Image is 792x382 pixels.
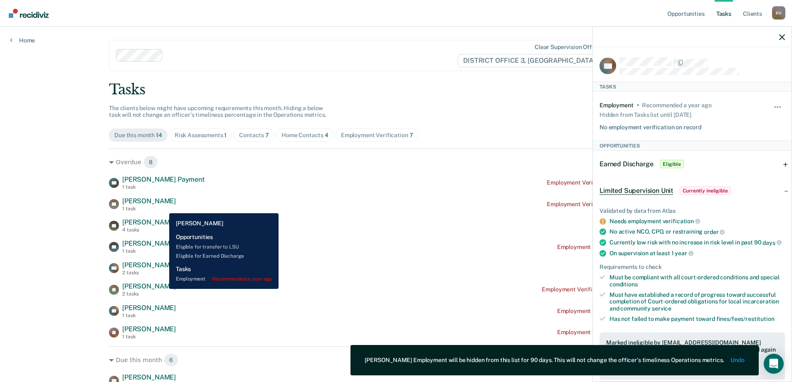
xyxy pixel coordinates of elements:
[10,37,35,44] a: Home
[637,101,639,108] div: •
[122,334,176,340] div: 1 task
[122,218,176,226] span: [PERSON_NAME]
[772,6,785,20] div: K V
[593,177,792,204] div: Limited Supervision UnitCurrently ineligible
[547,201,683,208] div: Employment Verification recommended a year ago
[535,44,605,51] div: Clear supervision officers
[122,325,176,333] span: [PERSON_NAME]
[114,132,162,139] div: Due this month
[122,239,176,247] span: [PERSON_NAME]
[600,264,785,271] div: Requirements to check
[609,274,785,288] div: Must be compliant with all court-ordered conditions and special conditions
[609,291,785,312] div: Must have established a record of progress toward successful completion of Court-ordered obligati...
[593,81,792,91] div: Tasks
[609,315,785,322] div: Has not failed to make payment toward
[109,105,326,118] span: The clients below might have upcoming requirements this month. Hiding a below task will not chang...
[704,229,725,235] span: order
[606,339,778,360] div: Marked ineligible by [EMAIL_ADDRESS][DOMAIN_NAME][US_STATE] on [DATE]. [PERSON_NAME] may be surfa...
[764,354,784,374] div: Open Intercom Messenger
[122,313,176,318] div: 1 task
[122,304,176,312] span: [PERSON_NAME]
[593,140,792,150] div: Opportunities
[156,132,162,138] span: 14
[600,207,785,214] div: Validated by data from Atlas
[109,81,683,98] div: Tasks
[122,261,249,269] span: [PERSON_NAME][DEMOGRAPHIC_DATA]
[164,353,178,367] span: 6
[265,132,269,138] span: 7
[609,228,785,236] div: No active NCO, CPO, or restraining
[109,155,683,169] div: Overdue
[772,6,785,20] button: Profile dropdown button
[341,132,413,139] div: Employment Verification
[600,101,634,108] div: Employment
[557,308,683,315] div: Employment Verification recommended [DATE]
[122,373,176,381] span: [PERSON_NAME]
[143,155,158,169] span: 8
[609,249,785,257] div: On supervision at least 1
[547,179,683,186] div: Employment Verification recommended a year ago
[122,282,176,290] span: [PERSON_NAME]
[557,329,683,336] div: Employment Verification recommended [DATE]
[762,239,781,246] span: days
[609,217,785,225] div: Needs employment verification
[281,132,328,139] div: Home Contacts
[122,270,249,276] div: 2 tasks
[716,315,775,322] span: fines/fees/restitution
[224,132,227,138] span: 1
[325,132,328,138] span: 4
[675,250,693,256] span: year
[9,9,49,18] img: Recidiviz
[600,108,691,120] div: Hidden from Tasks list until [DATE]
[410,132,413,138] span: 7
[652,305,671,312] span: service
[122,197,176,205] span: [PERSON_NAME]
[642,101,711,108] div: Recommended a year ago
[680,186,731,195] span: Currently ineligible
[593,150,792,177] div: Earned DischargeEligible
[557,244,683,251] div: Employment Verification recommended [DATE]
[600,186,673,195] span: Limited Supervision Unit
[731,357,745,364] button: Undo
[175,132,227,139] div: Risk Assessments
[600,160,653,168] span: Earned Discharge
[458,54,607,67] span: DISTRICT OFFICE 3, [GEOGRAPHIC_DATA]
[122,206,176,212] div: 1 task
[600,120,701,131] div: No employment verification on record
[609,239,785,246] div: Currently low risk with no increase in risk level in past 90
[109,353,683,367] div: Due this month
[122,227,176,233] div: 4 tasks
[122,291,176,297] div: 2 tasks
[239,132,269,139] div: Contacts
[122,248,176,254] div: 1 task
[122,175,205,183] span: [PERSON_NAME] Payment
[660,160,683,168] span: Eligible
[365,357,724,364] div: [PERSON_NAME] Employment will be hidden from this list for 90 days. This will not change the offi...
[542,286,683,293] div: Employment Verification recommended a month ago
[122,184,205,190] div: 1 task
